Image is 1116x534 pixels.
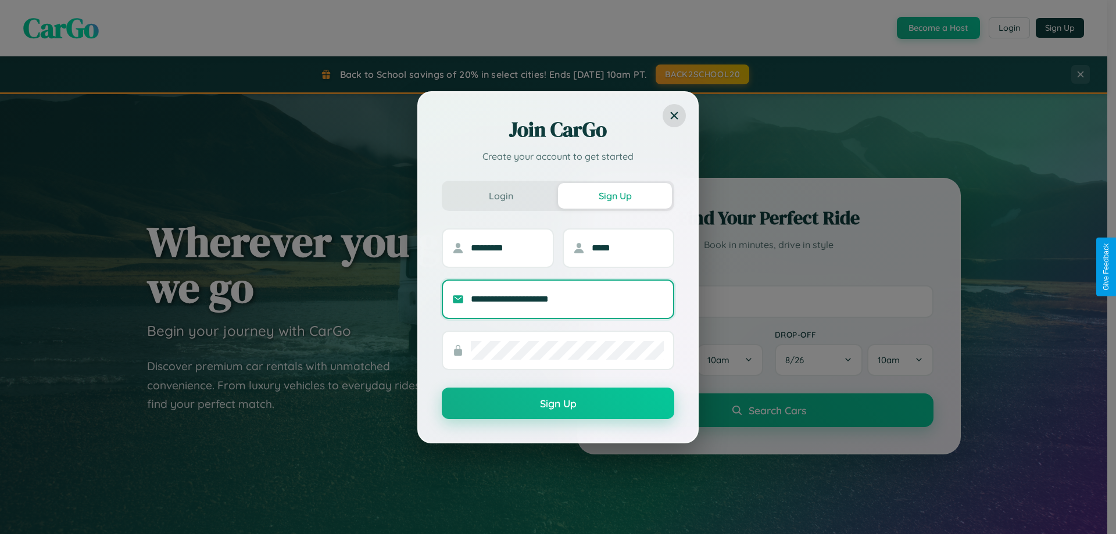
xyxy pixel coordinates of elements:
button: Sign Up [558,183,672,209]
button: Sign Up [442,388,674,419]
button: Login [444,183,558,209]
p: Create your account to get started [442,149,674,163]
div: Give Feedback [1102,243,1110,291]
h2: Join CarGo [442,116,674,144]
